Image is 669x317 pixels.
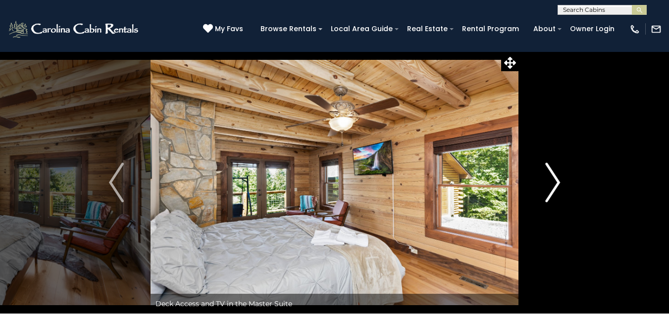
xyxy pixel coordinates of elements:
[457,21,524,37] a: Rental Program
[651,24,662,35] img: mail-regular-white.png
[7,19,141,39] img: White-1-2.png
[326,21,398,37] a: Local Area Guide
[545,163,560,202] img: arrow
[565,21,619,37] a: Owner Login
[528,21,561,37] a: About
[402,21,453,37] a: Real Estate
[203,24,246,35] a: My Favs
[109,163,124,202] img: arrow
[151,294,518,314] div: Deck Access and TV in the Master Suite
[518,51,587,314] button: Next
[82,51,151,314] button: Previous
[256,21,321,37] a: Browse Rentals
[215,24,243,34] span: My Favs
[629,24,640,35] img: phone-regular-white.png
